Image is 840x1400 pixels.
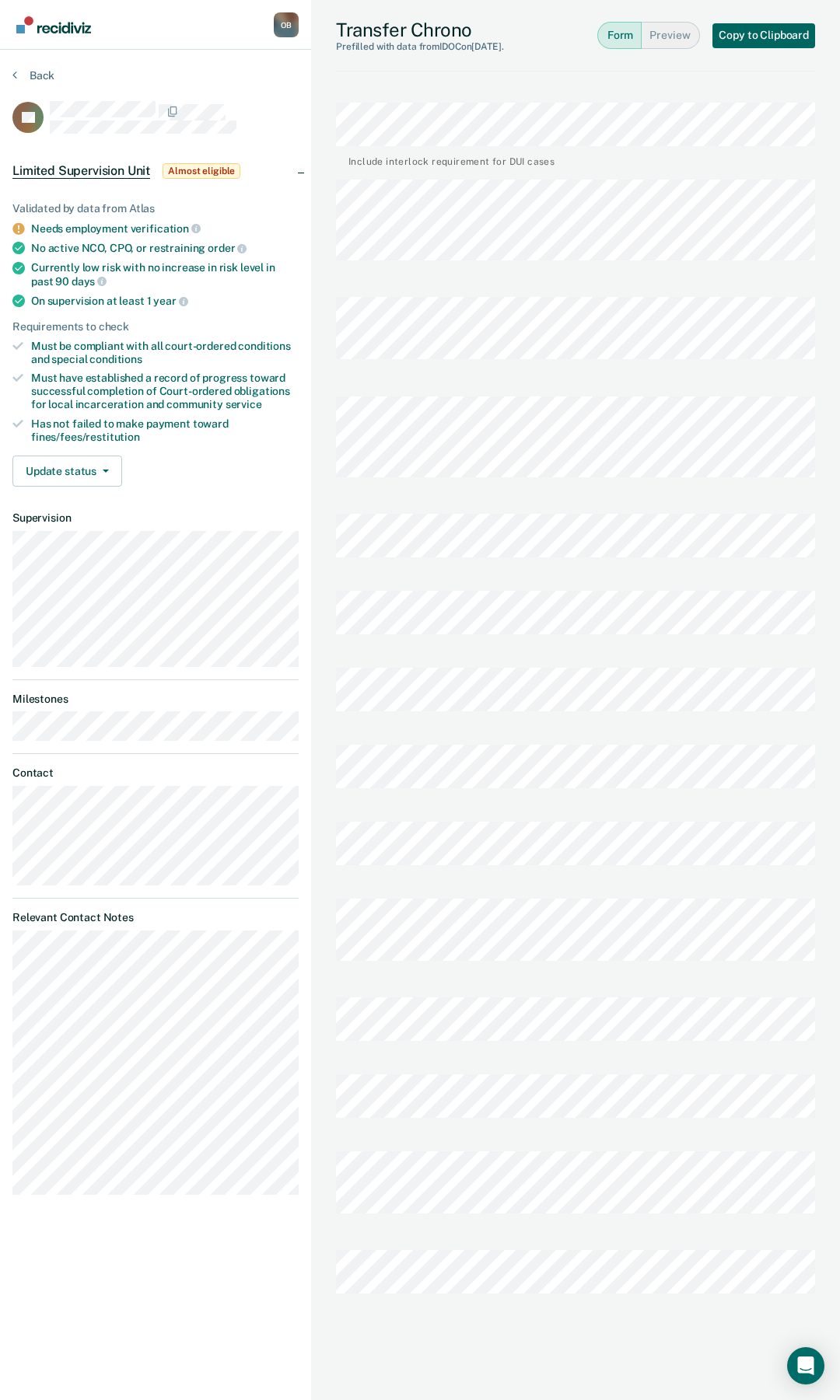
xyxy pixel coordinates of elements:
div: O B [274,12,299,37]
button: Profile dropdown button [274,12,299,37]
div: Needs employment verification [31,222,299,236]
button: Form [597,22,642,49]
div: On supervision at least 1 [31,294,299,308]
button: Copy to Clipboard [712,23,815,48]
div: Has not failed to make payment toward [31,417,299,444]
div: Include interlock requirement for DUI cases [348,152,555,167]
span: Almost eligible [163,163,240,179]
div: Prefilled with data from IDOC on [DATE] . [336,41,504,52]
dt: Milestones [12,693,299,706]
button: Preview [642,22,700,49]
dt: Relevant Contact Notes [12,911,299,924]
div: No active NCO, CPO, or restraining [31,241,299,255]
div: Requirements to check [12,320,299,333]
button: Back [12,68,54,82]
img: Recidiviz [16,16,91,33]
dt: Contact [12,766,299,780]
div: Must be compliant with all court-ordered conditions and special conditions [31,340,299,366]
span: year [153,295,187,307]
div: Open Intercom Messenger [787,1347,824,1384]
dt: Supervision [12,511,299,525]
span: days [72,275,107,288]
div: Must have established a record of progress toward successful completion of Court-ordered obligati... [31,372,299,410]
button: Update status [12,456,122,487]
div: Transfer Chrono [336,19,504,52]
div: Validated by data from Atlas [12,202,299,215]
span: order [208,242,247,254]
span: fines/fees/restitution [31,431,140,443]
span: service [226,398,262,410]
span: Limited Supervision Unit [12,163,150,179]
div: Currently low risk with no increase in risk level in past 90 [31,261,299,288]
